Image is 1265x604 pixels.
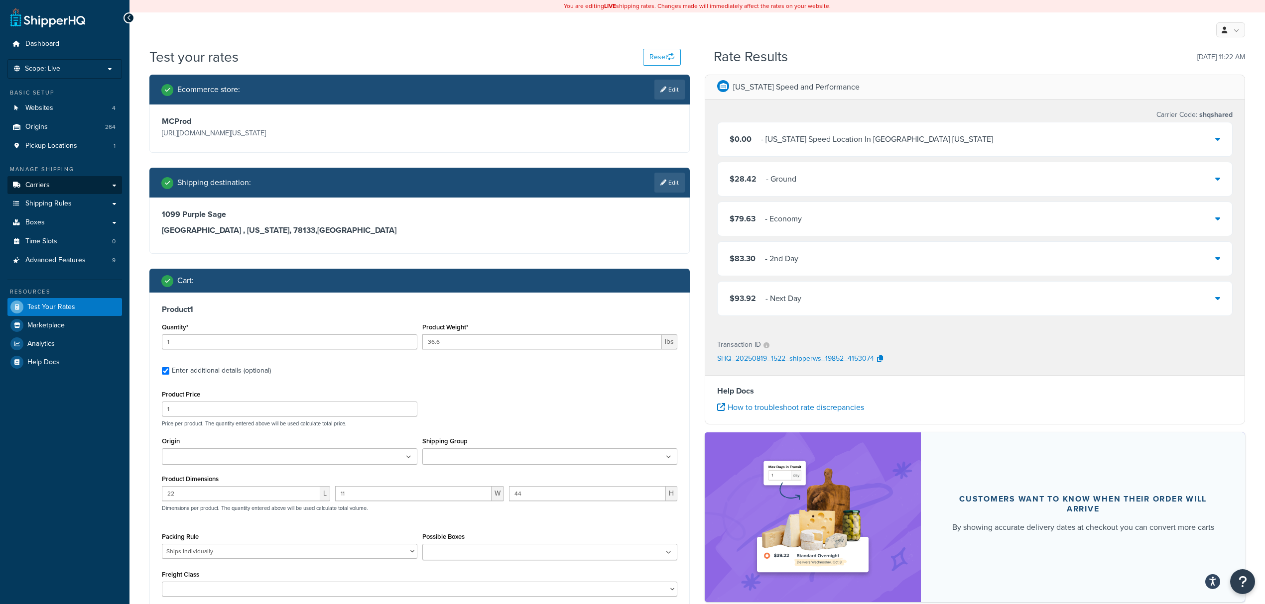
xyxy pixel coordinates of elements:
[27,321,65,330] span: Marketplace
[1197,109,1233,120] span: shqshared
[643,49,681,66] button: Reset
[162,323,188,331] label: Quantity*
[751,447,875,587] img: feature-image-ddt-36eae7f7280da8017bfb280eaccd9c446f90b1fe08728e4019434db127062ab4.png
[114,142,116,150] span: 1
[25,123,48,131] span: Origins
[162,475,219,483] label: Product Dimensions
[766,172,796,186] div: - Ground
[1230,569,1255,594] button: Open Resource Center
[717,402,864,413] a: How to troubleshoot rate discrepancies
[7,176,122,195] a: Carriers
[730,133,752,145] span: $0.00
[422,533,465,540] label: Possible Boxes
[7,99,122,117] a: Websites4
[666,486,677,501] span: H
[7,89,122,97] div: Basic Setup
[730,293,756,304] span: $93.92
[172,364,271,378] div: Enter additional details (optional)
[717,352,874,367] p: SHQ_20250819_1522_shipperws_19852_4153074
[162,367,169,375] input: Enter additional details (optional)
[7,251,122,270] a: Advanced Features9
[25,218,45,227] span: Boxes
[662,334,677,349] span: lbs
[7,251,122,270] li: Advanced Features
[7,335,122,353] a: Analytics
[320,486,330,501] span: L
[717,338,761,352] p: Transaction ID
[952,521,1214,533] div: By showing accurate delivery dates at checkout you can convert more carts
[177,85,240,94] h2: Ecommerce store :
[7,195,122,213] a: Shipping Rules
[7,316,122,334] a: Marketplace
[7,35,122,53] a: Dashboard
[25,65,60,73] span: Scope: Live
[7,118,122,136] a: Origins264
[162,116,417,126] h3: MCProd
[7,232,122,251] li: Time Slots
[112,104,116,112] span: 4
[945,494,1221,514] div: Customers want to know when their order will arrive
[7,213,122,232] a: Boxes
[25,142,77,150] span: Pickup Locations
[765,212,802,226] div: - Economy
[162,209,677,219] h3: 1099 Purple Sage
[7,298,122,316] li: Test Your Rates
[27,340,55,348] span: Analytics
[422,437,468,445] label: Shipping Group
[25,104,53,112] span: Websites
[7,165,122,174] div: Manage Shipping
[25,237,57,246] span: Time Slots
[25,200,72,208] span: Shipping Rules
[717,385,1233,397] h4: Help Docs
[162,571,199,578] label: Freight Class
[492,486,504,501] span: W
[422,323,468,331] label: Product Weight*
[7,99,122,117] li: Websites
[7,137,122,155] a: Pickup Locations1
[7,118,122,136] li: Origins
[7,232,122,251] a: Time Slots0
[7,353,122,371] a: Help Docs
[149,47,239,67] h1: Test your rates
[27,358,60,367] span: Help Docs
[7,137,122,155] li: Pickup Locations
[162,334,417,349] input: 0.0
[112,237,116,246] span: 0
[105,123,116,131] span: 264
[162,225,677,235] h3: [GEOGRAPHIC_DATA] , [US_STATE], 78133 , [GEOGRAPHIC_DATA]
[27,303,75,311] span: Test Your Rates
[162,304,677,314] h3: Product 1
[177,178,251,187] h2: Shipping destination :
[159,420,680,427] p: Price per product. The quantity entered above will be used calculate total price.
[761,132,993,146] div: - [US_STATE] Speed Location In [GEOGRAPHIC_DATA] [US_STATE]
[654,80,685,100] a: Edit
[162,437,180,445] label: Origin
[604,1,616,10] b: LIVE
[714,49,788,65] h2: Rate Results
[733,80,860,94] p: [US_STATE] Speed and Performance
[765,252,798,266] div: - 2nd Day
[7,288,122,296] div: Resources
[730,213,756,224] span: $79.63
[422,334,662,349] input: 0.00
[1156,108,1233,122] p: Carrier Code:
[25,181,50,190] span: Carriers
[177,276,194,285] h2: Cart :
[159,504,368,511] p: Dimensions per product. The quantity entered above will be used calculate total volume.
[162,126,417,140] p: [URL][DOMAIN_NAME][US_STATE]
[654,173,685,193] a: Edit
[162,533,199,540] label: Packing Rule
[25,256,86,265] span: Advanced Features
[730,173,757,185] span: $28.42
[730,253,756,264] span: $83.30
[162,391,200,398] label: Product Price
[25,40,59,48] span: Dashboard
[765,292,801,305] div: - Next Day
